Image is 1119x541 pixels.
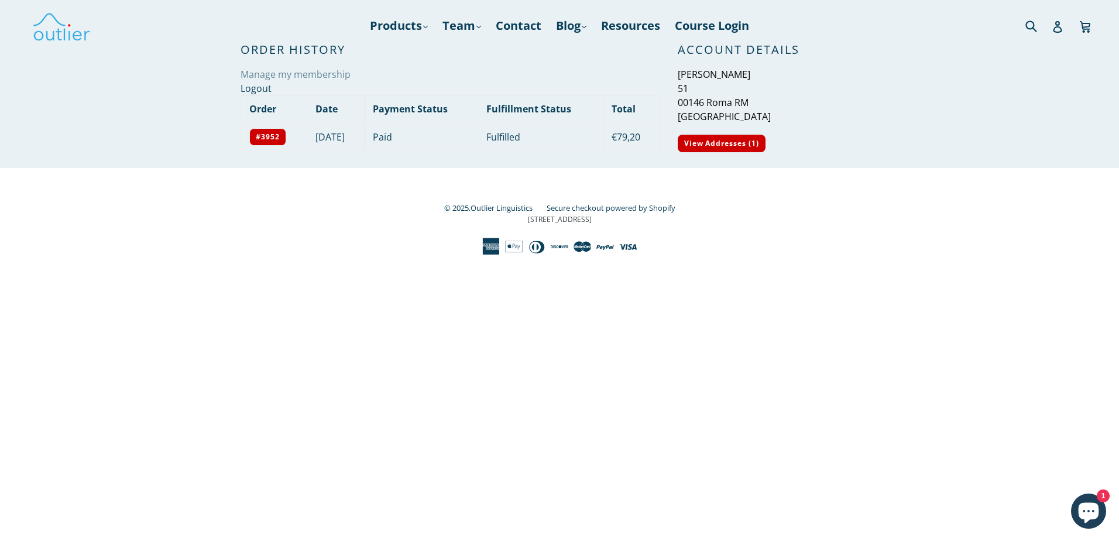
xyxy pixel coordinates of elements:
[471,203,533,213] a: Outlier Linguistics
[444,203,544,213] small: © 2025,
[364,15,434,36] a: Products
[241,43,660,57] h2: Order History
[364,95,478,122] th: Payment Status
[241,82,272,95] a: Logout
[678,135,766,152] a: View Addresses (1)
[550,15,592,36] a: Blog
[478,122,603,152] td: Fulfilled
[1067,494,1110,532] inbox-online-store-chat: Shopify online store chat
[603,95,660,122] th: Total
[603,122,660,152] td: €79,20
[678,67,878,124] p: [PERSON_NAME] 51 00146 Roma RM [GEOGRAPHIC_DATA]
[678,43,878,57] h2: Account Details
[1022,13,1055,37] input: Search
[241,214,878,225] p: [STREET_ADDRESS]
[307,122,365,152] td: [DATE]
[364,122,478,152] td: Paid
[669,15,755,36] a: Course Login
[241,95,307,122] th: Order
[478,95,603,122] th: Fulfillment Status
[595,15,666,36] a: Resources
[547,203,675,213] a: Secure checkout powered by Shopify
[249,128,286,146] a: #3952
[32,9,91,43] img: Outlier Linguistics
[490,15,547,36] a: Contact
[437,15,487,36] a: Team
[241,68,351,81] a: Manage my membership
[307,95,365,122] th: Date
